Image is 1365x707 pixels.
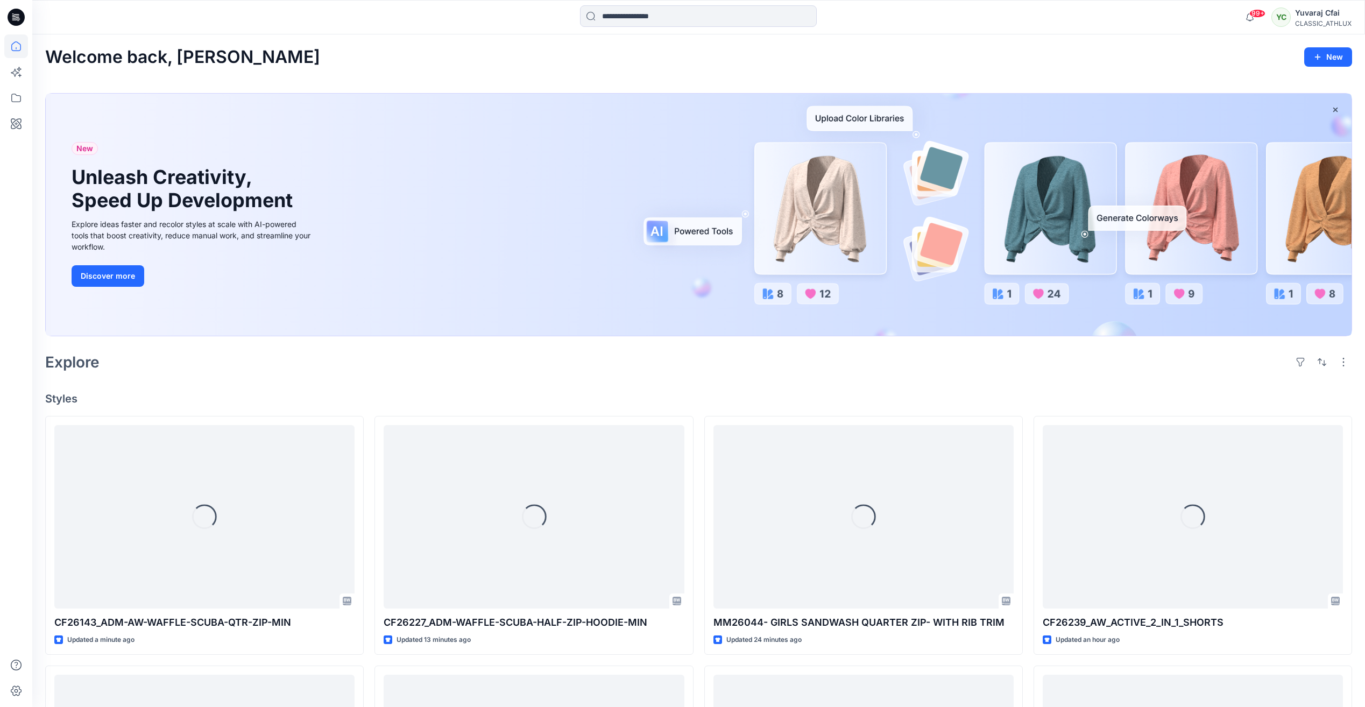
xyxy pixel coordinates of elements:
p: Updated 24 minutes ago [726,634,802,646]
div: CLASSIC_ATHLUX [1295,19,1352,27]
p: MM26044- GIRLS SANDWASH QUARTER ZIP- WITH RIB TRIM [713,615,1014,630]
p: CF26239_AW_ACTIVE_2_IN_1_SHORTS [1043,615,1343,630]
span: 99+ [1249,9,1265,18]
div: Explore ideas faster and recolor styles at scale with AI-powered tools that boost creativity, red... [72,218,314,252]
h1: Unleash Creativity, Speed Up Development [72,166,298,212]
div: YC [1271,8,1291,27]
button: Discover more [72,265,144,287]
span: New [76,142,93,155]
h2: Explore [45,354,100,371]
p: CF26227_ADM-WAFFLE-SCUBA-HALF-ZIP-HOODIE-MIN [384,615,684,630]
button: New [1304,47,1352,67]
p: Updated 13 minutes ago [397,634,471,646]
p: CF26143_ADM-AW-WAFFLE-SCUBA-QTR-ZIP-MIN [54,615,355,630]
p: Updated a minute ago [67,634,135,646]
div: Yuvaraj Cfai [1295,6,1352,19]
p: Updated an hour ago [1056,634,1120,646]
h4: Styles [45,392,1352,405]
h2: Welcome back, [PERSON_NAME] [45,47,320,67]
a: Discover more [72,265,314,287]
